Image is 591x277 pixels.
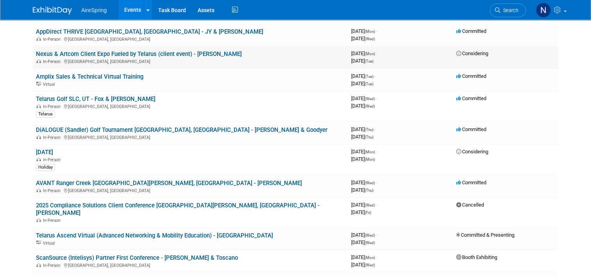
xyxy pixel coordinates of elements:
[36,59,41,63] img: In-Person Event
[365,150,375,154] span: (Mon)
[351,58,373,64] span: [DATE]
[456,254,497,260] span: Booth Exhibiting
[351,81,373,86] span: [DATE]
[36,164,55,171] div: Holiday
[365,181,375,185] span: (Wed)
[376,95,377,101] span: -
[365,210,371,215] span: (Fri)
[43,135,63,140] span: In-Person
[456,50,488,56] span: Considering
[36,73,143,80] a: Amplix Sales & Technical Virtual Training
[376,180,377,185] span: -
[36,263,41,267] img: In-Person Event
[36,28,263,35] a: AppDirect THRIVE [GEOGRAPHIC_DATA], [GEOGRAPHIC_DATA] - JY & [PERSON_NAME]
[36,188,41,192] img: In-Person Event
[36,82,41,86] img: Virtual Event
[43,59,63,64] span: In-Person
[43,82,57,87] span: Virtual
[36,180,302,187] a: AVANT Ranger Creek [GEOGRAPHIC_DATA][PERSON_NAME], [GEOGRAPHIC_DATA] - [PERSON_NAME]
[456,95,486,101] span: Committed
[456,126,486,132] span: Committed
[36,95,155,103] a: Telarus Golf SLC, UT - Fox & [PERSON_NAME]
[36,58,345,64] div: [GEOGRAPHIC_DATA], [GEOGRAPHIC_DATA]
[351,262,375,268] span: [DATE]
[365,74,373,79] span: (Tue)
[365,203,375,207] span: (Wed)
[536,3,551,18] img: Natalie Pyron
[456,28,486,34] span: Committed
[365,29,375,34] span: (Mon)
[376,50,377,56] span: -
[376,149,377,155] span: -
[365,59,373,63] span: (Tue)
[365,188,373,192] span: (Thu)
[351,50,377,56] span: [DATE]
[36,149,53,156] a: [DATE]
[365,82,373,86] span: (Tue)
[43,241,57,246] span: Virtual
[456,180,486,185] span: Committed
[490,4,526,17] a: Search
[36,50,242,58] a: Nexus & Artcom Client Expo Fueled by Telarus (client event) - [PERSON_NAME]
[36,187,345,193] div: [GEOGRAPHIC_DATA], [GEOGRAPHIC_DATA]
[375,73,376,79] span: -
[365,255,375,260] span: (Mon)
[375,126,376,132] span: -
[365,128,373,132] span: (Thu)
[351,73,376,79] span: [DATE]
[43,104,63,109] span: In-Person
[36,37,41,41] img: In-Person Event
[365,233,375,237] span: (Wed)
[351,209,371,215] span: [DATE]
[36,36,345,42] div: [GEOGRAPHIC_DATA], [GEOGRAPHIC_DATA]
[36,232,273,239] a: Telarus Ascend Virtual (Advanced Networking & Mobility Education) - [GEOGRAPHIC_DATA]
[36,218,41,222] img: In-Person Event
[376,254,377,260] span: -
[365,52,375,56] span: (Mon)
[456,202,484,208] span: Cancelled
[36,241,41,245] img: Virtual Event
[351,95,377,101] span: [DATE]
[36,134,345,140] div: [GEOGRAPHIC_DATA], [GEOGRAPHIC_DATA]
[36,103,345,109] div: [GEOGRAPHIC_DATA], [GEOGRAPHIC_DATA]
[351,156,375,162] span: [DATE]
[456,232,514,238] span: Committed & Presenting
[36,126,327,133] a: DiALOGUE (Sandler) Golf Tournament [GEOGRAPHIC_DATA], [GEOGRAPHIC_DATA] - [PERSON_NAME] & Goodyer
[36,254,238,261] a: ScanSource (Intelisys) Partner First Conference - [PERSON_NAME] & Toscano
[351,180,377,185] span: [DATE]
[376,232,377,238] span: -
[365,157,375,162] span: (Mon)
[376,202,377,208] span: -
[376,28,377,34] span: -
[365,104,375,108] span: (Wed)
[36,135,41,139] img: In-Person Event
[365,263,375,267] span: (Wed)
[36,262,345,268] div: [GEOGRAPHIC_DATA], [GEOGRAPHIC_DATA]
[351,126,376,132] span: [DATE]
[43,157,63,162] span: In-Person
[351,28,377,34] span: [DATE]
[351,239,375,245] span: [DATE]
[500,7,518,13] span: Search
[36,104,41,108] img: In-Person Event
[36,111,55,118] div: Telarus
[33,7,72,14] img: ExhibitDay
[36,157,41,161] img: In-Person Event
[351,254,377,260] span: [DATE]
[351,232,377,238] span: [DATE]
[351,103,375,109] span: [DATE]
[365,135,373,139] span: (Thu)
[365,97,375,101] span: (Wed)
[81,7,107,13] span: AireSpring
[365,241,375,245] span: (Wed)
[456,149,488,155] span: Considering
[351,187,373,193] span: [DATE]
[351,149,377,155] span: [DATE]
[456,73,486,79] span: Committed
[365,37,375,41] span: (Wed)
[36,202,320,216] a: 2025 Compliance Solutions Client Conference [GEOGRAPHIC_DATA][PERSON_NAME], [GEOGRAPHIC_DATA] - [...
[43,37,63,42] span: In-Person
[351,134,373,140] span: [DATE]
[43,218,63,223] span: In-Person
[43,188,63,193] span: In-Person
